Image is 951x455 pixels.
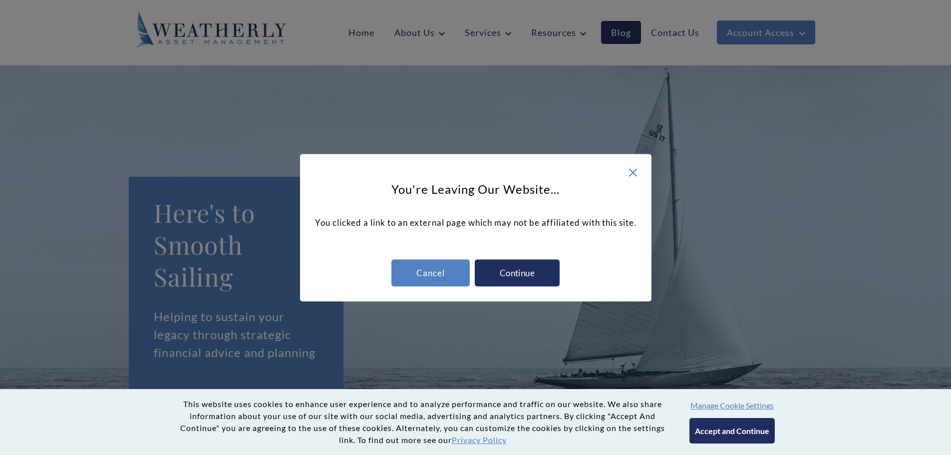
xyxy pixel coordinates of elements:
[452,435,507,445] a: Privacy Policy
[391,259,470,286] div: Cancel
[391,181,560,197] h3: You're Leaving Our Website...
[472,239,562,286] a: Continue
[690,401,774,410] button: Manage Cookie Settings
[176,398,669,446] p: This website uses cookies to enhance user experience and to analyze performance and traffic on ou...
[315,214,636,231] p: You clicked a link to an external page which may not be affiliated with this site.
[689,418,775,444] button: Accept and Continue
[475,259,560,286] div: Continue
